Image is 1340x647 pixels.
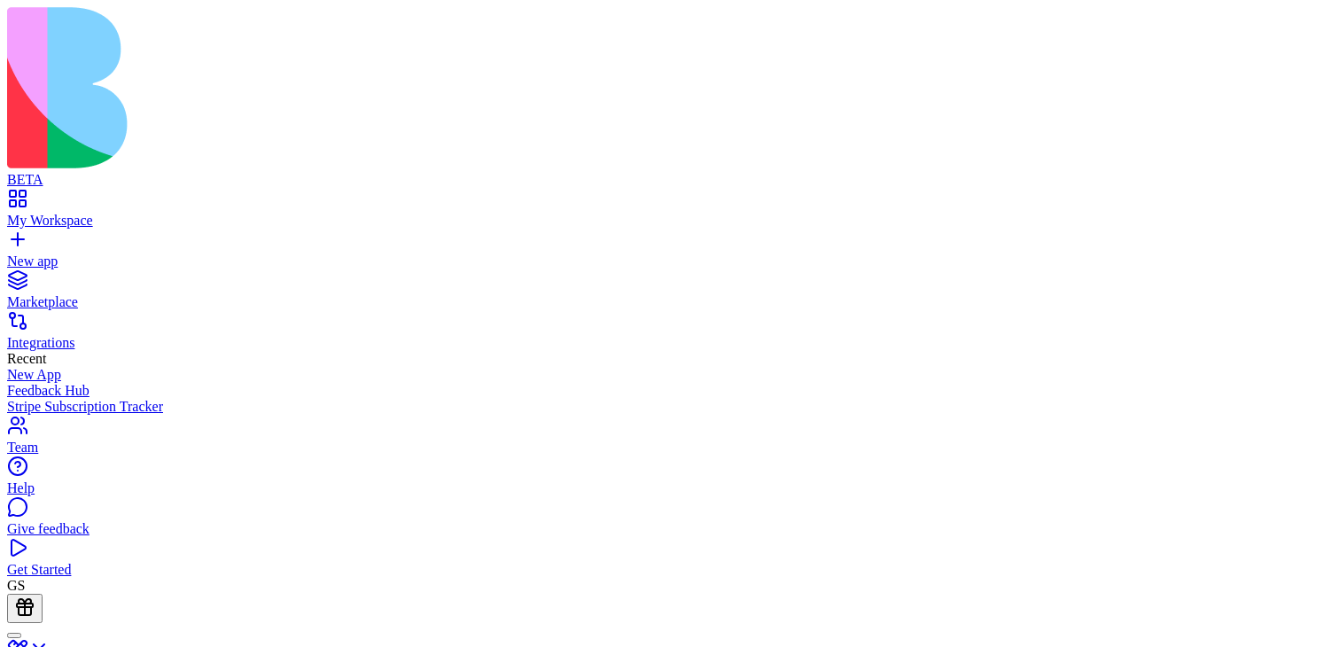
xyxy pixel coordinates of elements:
[7,253,1333,269] div: New app
[7,172,1333,188] div: BETA
[7,351,46,366] span: Recent
[7,278,1333,310] a: Marketplace
[7,440,1333,456] div: Team
[7,521,1333,537] div: Give feedback
[7,7,720,168] img: logo
[7,424,1333,456] a: Team
[7,156,1333,188] a: BETA
[7,578,25,593] span: GS
[7,546,1333,578] a: Get Started
[7,319,1333,351] a: Integrations
[7,383,1333,399] a: Feedback Hub
[7,294,1333,310] div: Marketplace
[7,399,1333,415] a: Stripe Subscription Tracker
[7,480,1333,496] div: Help
[7,464,1333,496] a: Help
[7,197,1333,229] a: My Workspace
[7,367,1333,383] a: New App
[7,238,1333,269] a: New app
[7,505,1333,537] a: Give feedback
[7,562,1333,578] div: Get Started
[7,213,1333,229] div: My Workspace
[7,335,1333,351] div: Integrations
